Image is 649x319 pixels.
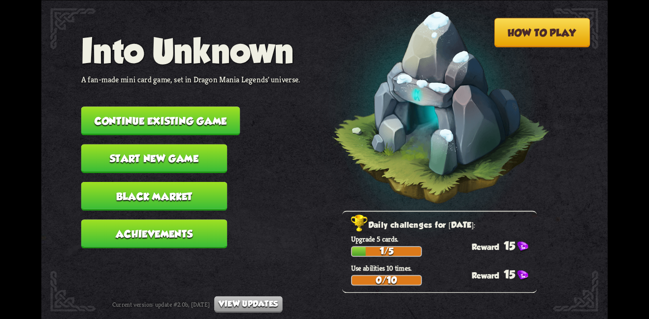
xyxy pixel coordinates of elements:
[352,276,421,284] div: 0/10
[472,239,537,252] div: 15
[214,296,282,312] button: View updates
[351,234,537,244] p: Upgrade 5 cards.
[81,74,300,84] p: A fan-made mini card game, set in Dragon Mania Legends' universe.
[81,106,240,135] button: Continue existing game
[351,214,368,232] img: Golden_Trophy_Icon.png
[472,268,537,281] div: 15
[81,144,227,173] button: Start new game
[81,219,227,248] button: Achievements
[112,296,283,312] div: Current version: update #2.0b, [DATE]
[81,181,227,210] button: Black Market
[81,31,300,70] h1: Into Unknown
[351,263,537,273] p: Use abilities 10 times.
[352,247,421,256] div: 1/5
[494,18,590,47] button: How to play
[351,218,537,232] h2: Daily challenges for [DATE]:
